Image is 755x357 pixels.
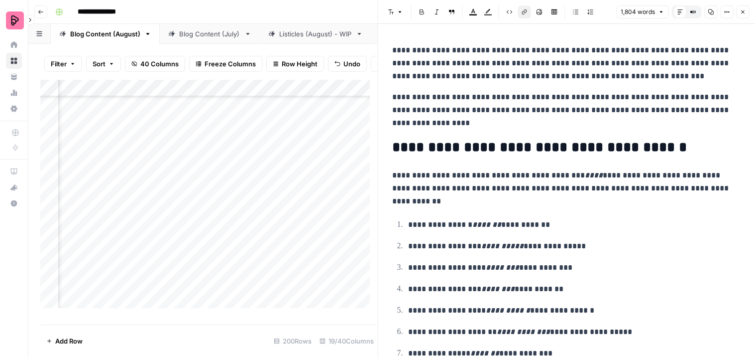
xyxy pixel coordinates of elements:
span: 1,804 words [621,7,655,16]
button: Filter [44,56,82,72]
button: 40 Columns [125,56,185,72]
div: 200 Rows [270,333,316,349]
span: Undo [343,59,360,69]
a: Listicles (August) - WIP [260,24,371,44]
span: 40 Columns [140,59,179,69]
div: 19/40 Columns [316,333,378,349]
span: Sort [93,59,106,69]
a: Blog Content (August) [51,24,160,44]
button: Workspace: Preply [6,8,22,33]
span: Freeze Columns [205,59,256,69]
div: Listicles (August) - WIP [279,29,352,39]
button: 1,804 words [616,5,668,18]
a: Your Data [6,69,22,85]
a: Browse [6,53,22,69]
a: Blog Content (July) [160,24,260,44]
div: Blog Content (July) [179,29,240,39]
div: Blog Content (August) [70,29,140,39]
button: Help + Support [6,195,22,211]
div: What's new? [6,180,21,195]
button: Row Height [266,56,324,72]
span: Filter [51,59,67,69]
button: Freeze Columns [189,56,262,72]
button: Undo [328,56,367,72]
a: AirOps Academy [6,164,22,179]
a: Home [6,37,22,53]
img: Preply Logo [6,11,24,29]
button: Sort [86,56,121,72]
button: What's new? [6,179,22,195]
a: Settings [6,101,22,117]
a: Blog Content (May) [371,24,471,44]
a: Usage [6,85,22,101]
span: Row Height [282,59,318,69]
button: Add Row [40,333,89,349]
span: Add Row [55,336,83,346]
